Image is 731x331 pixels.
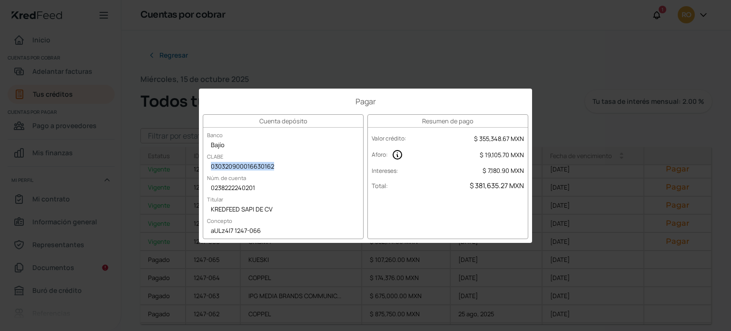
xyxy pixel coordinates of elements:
label: Titular [203,192,227,207]
h1: Pagar [203,96,528,107]
div: 0238222240201 [203,181,363,196]
label: Núm. de cuenta [203,171,250,185]
label: Banco [203,128,227,142]
span: $ 381,635.27 MXN [470,181,524,190]
h3: Cuenta depósito [203,115,363,128]
div: 030320900016630162 [203,160,363,174]
div: aULz4l7 1247-066 [203,224,363,239]
label: Intereses : [372,167,398,175]
h3: Resumen de pago [368,115,528,128]
span: $ 355,348.67 MXN [474,134,524,143]
div: Bajío [203,139,363,153]
label: CLABE [203,149,227,164]
label: Concepto [203,213,236,228]
span: $ 19,105.70 MXN [480,150,524,159]
label: Valor crédito : [372,134,406,142]
div: KREDFEED SAPI DE CV [203,203,363,217]
span: $ 7,180.90 MXN [483,166,524,175]
label: Aforo : [372,150,388,159]
label: Total : [372,181,388,190]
